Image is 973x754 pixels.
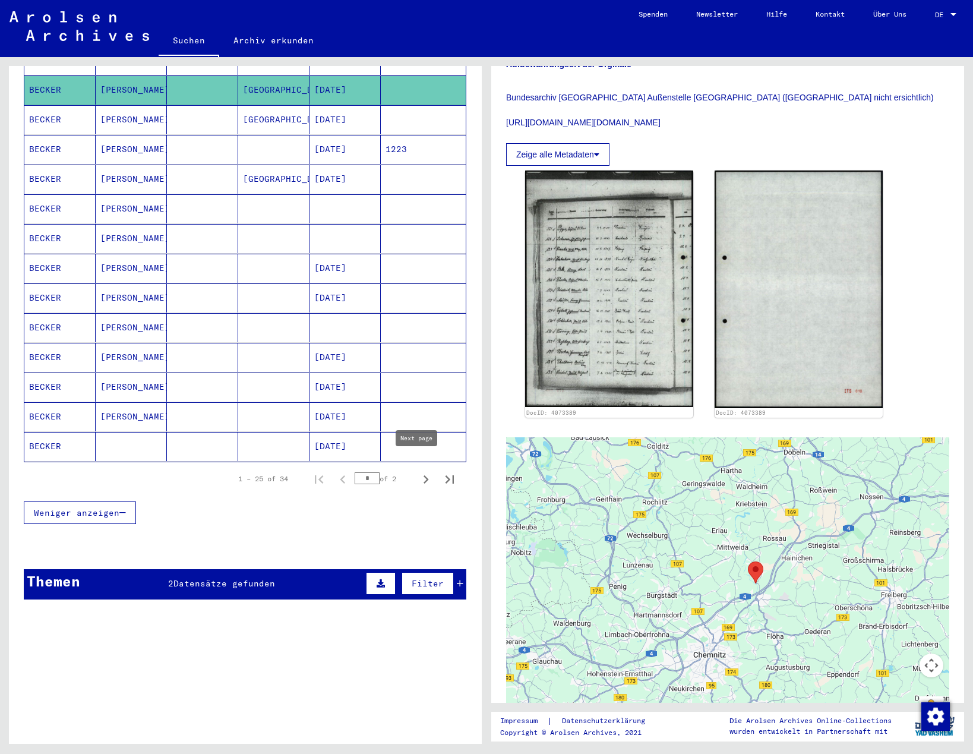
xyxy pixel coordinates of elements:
mat-cell: [DATE] [309,402,381,431]
a: DocID: 4073389 [526,409,576,416]
mat-cell: [PERSON_NAME] [96,194,167,223]
mat-cell: [DATE] [309,343,381,372]
span: Filter [412,578,444,589]
mat-cell: [DATE] [309,135,381,164]
mat-cell: BECKER [24,224,96,253]
mat-cell: [DATE] [309,105,381,134]
mat-cell: BECKER [24,343,96,372]
mat-cell: [DATE] [309,283,381,313]
mat-cell: BECKER [24,313,96,342]
mat-cell: BECKER [24,135,96,164]
a: DocID: 4073389 [716,409,766,416]
div: 1 – 25 of 34 [238,474,288,484]
img: Arolsen_neg.svg [10,11,149,41]
a: Impressum [500,715,547,727]
mat-cell: [DATE] [309,432,381,461]
mat-cell: [PERSON_NAME] [96,75,167,105]
button: Zeige alle Metadaten [506,143,609,166]
button: Last page [438,467,462,491]
span: Datensätze gefunden [173,578,275,589]
p: wurden entwickelt in Partnerschaft mit [729,726,892,737]
mat-cell: BECKER [24,105,96,134]
mat-cell: [PERSON_NAME] [96,313,167,342]
a: Suchen [159,26,219,57]
mat-cell: BECKER [24,432,96,461]
div: Zustimmung ändern [921,702,949,730]
p: Copyright © Arolsen Archives, 2021 [500,727,659,738]
a: Archiv erkunden [219,26,328,55]
div: Sachsenburg Concentration Camp [743,557,768,588]
button: Weniger anzeigen [24,501,136,524]
button: Filter [402,572,454,595]
div: Themen [27,570,80,592]
mat-cell: [PERSON_NAME] [96,165,167,194]
img: 001.jpg [525,171,693,407]
mat-cell: [DATE] [309,254,381,283]
img: yv_logo.png [912,711,957,741]
mat-cell: [PERSON_NAME] [96,105,167,134]
span: Weniger anzeigen [34,507,119,518]
mat-cell: [PERSON_NAME] [96,343,167,372]
mat-cell: BECKER [24,283,96,313]
span: 2 [168,578,173,589]
button: Next page [414,467,438,491]
mat-cell: BECKER [24,254,96,283]
mat-cell: [PERSON_NAME] [96,283,167,313]
mat-cell: 1223 [381,135,466,164]
mat-cell: BECKER [24,373,96,402]
mat-cell: [PERSON_NAME] [96,135,167,164]
button: First page [307,467,331,491]
mat-cell: [GEOGRAPHIC_DATA] [238,75,309,105]
p: Die Arolsen Archives Online-Collections [729,715,892,726]
mat-cell: [PERSON_NAME] [96,373,167,402]
mat-cell: [PERSON_NAME] [96,402,167,431]
span: DE [935,11,948,19]
mat-cell: [PERSON_NAME] [96,254,167,283]
img: Zustimmung ändern [921,702,950,731]
mat-cell: [PERSON_NAME] [96,224,167,253]
mat-cell: BECKER [24,165,96,194]
button: Map camera controls [920,654,943,677]
button: Previous page [331,467,355,491]
img: 002.jpg [715,171,883,408]
mat-cell: [GEOGRAPHIC_DATA] [238,165,309,194]
p: Bundesarchiv [GEOGRAPHIC_DATA] Außenstelle [GEOGRAPHIC_DATA] ([GEOGRAPHIC_DATA] nicht ersichtlich... [506,79,949,129]
mat-cell: BECKER [24,75,96,105]
mat-cell: [DATE] [309,75,381,105]
a: Datenschutzerklärung [552,715,659,727]
div: of 2 [355,473,414,484]
mat-cell: [GEOGRAPHIC_DATA] [238,105,309,134]
mat-cell: [DATE] [309,373,381,402]
mat-cell: BECKER [24,402,96,431]
mat-cell: BECKER [24,194,96,223]
div: | [500,715,659,727]
mat-cell: [DATE] [309,165,381,194]
button: Drag Pegman onto the map to open Street View [920,696,943,720]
